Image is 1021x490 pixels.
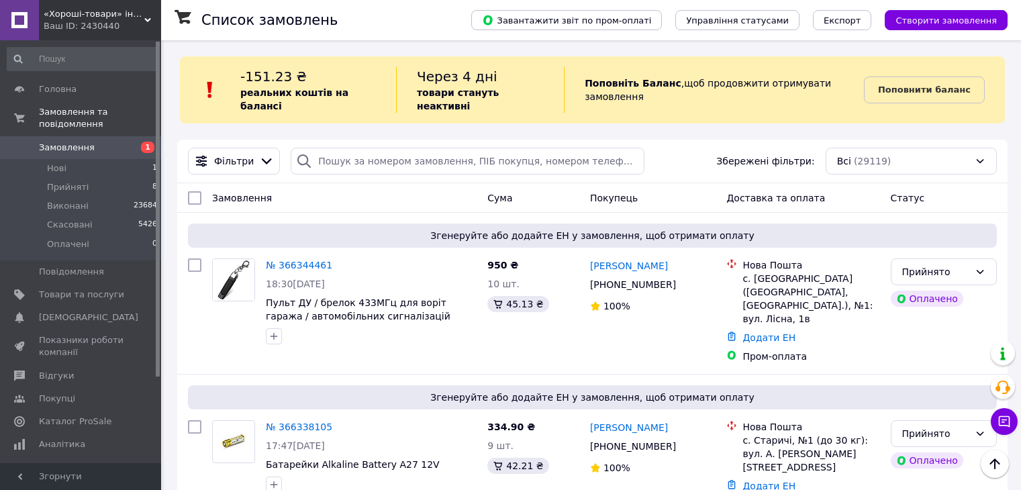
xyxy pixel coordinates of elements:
div: Оплачено [891,452,963,469]
span: 100% [603,301,630,311]
button: Експорт [813,10,872,30]
span: 100% [603,462,630,473]
div: Прийнято [902,426,969,441]
div: Пром-оплата [742,350,879,363]
span: Аналітика [39,438,85,450]
span: Всі [837,154,851,168]
span: 9 шт. [487,440,514,451]
span: Замовлення [39,142,95,154]
span: Головна [39,83,77,95]
span: 1 [141,142,154,153]
button: Наверх [981,450,1009,478]
button: Завантажити звіт по пром-оплаті [471,10,662,30]
div: с. [GEOGRAPHIC_DATA] ([GEOGRAPHIC_DATA], [GEOGRAPHIC_DATA].), №1: вул. Лісна, 1в [742,272,879,326]
span: Управління статусами [686,15,789,26]
span: 17:47[DATE] [266,440,325,451]
button: Чат з покупцем [991,408,1018,435]
span: 5426 [138,219,157,231]
span: Управління сайтом [39,461,124,485]
input: Пошук [7,47,158,71]
span: 23684 [134,200,157,212]
span: 8 [152,181,157,193]
span: Виконані [47,200,89,212]
span: «Хороші-товари» інтернет-магазин [44,8,144,20]
span: Прийняті [47,181,89,193]
a: № 366344461 [266,260,332,271]
span: Скасовані [47,219,93,231]
span: -151.23 ₴ [240,68,307,85]
b: Поповнити баланс [878,85,971,95]
div: 42.21 ₴ [487,458,548,474]
div: Ваш ID: 2430440 [44,20,161,32]
span: Експорт [824,15,861,26]
span: Через 4 дні [417,68,497,85]
span: Замовлення [212,193,272,203]
span: Згенеруйте або додайте ЕН у замовлення, щоб отримати оплату [193,229,991,242]
a: Поповнити баланс [864,77,985,103]
span: Cума [487,193,512,203]
img: Фото товару [213,431,254,452]
span: Повідомлення [39,266,104,278]
span: Створити замовлення [895,15,997,26]
span: [PHONE_NUMBER] [590,441,676,452]
button: Створити замовлення [885,10,1008,30]
a: Створити замовлення [871,14,1008,25]
span: Відгуки [39,370,74,382]
span: Фільтри [214,154,254,168]
a: № 366338105 [266,422,332,432]
div: Прийнято [902,264,969,279]
b: товари стануть неактивні [417,87,499,111]
a: [PERSON_NAME] [590,421,668,434]
span: (29119) [854,156,891,166]
div: с. Старичі, №1 (до 30 кг): вул. А. [PERSON_NAME][STREET_ADDRESS] [742,434,879,474]
input: Пошук за номером замовлення, ПІБ покупця, номером телефону, Email, номером накладної [291,148,644,175]
div: Нова Пошта [742,258,879,272]
b: реальних коштів на балансі [240,87,348,111]
span: Статус [891,193,925,203]
div: , щоб продовжити отримувати замовлення [564,67,864,113]
span: Завантажити звіт по пром-оплаті [482,14,651,26]
span: 18:30[DATE] [266,279,325,289]
span: Доставка та оплата [726,193,825,203]
a: Батарейки Alkaline Battery A27 12V [266,459,440,470]
b: Поповніть Баланс [585,78,681,89]
span: Товари та послуги [39,289,124,301]
span: 334.90 ₴ [487,422,535,432]
div: 45.13 ₴ [487,296,548,312]
a: Додати ЕН [742,332,795,343]
span: Оплачені [47,238,89,250]
a: Фото товару [212,258,255,301]
span: Каталог ProSale [39,415,111,428]
img: :exclamation: [200,80,220,100]
img: Фото товару [213,259,254,301]
span: 950 ₴ [487,260,518,271]
span: Нові [47,162,66,175]
span: 10 шт. [487,279,520,289]
button: Управління статусами [675,10,799,30]
a: Фото товару [212,420,255,463]
span: Замовлення та повідомлення [39,106,161,130]
span: [DEMOGRAPHIC_DATA] [39,311,138,324]
span: Згенеруйте або додайте ЕН у замовлення, щоб отримати оплату [193,391,991,404]
span: Покупці [39,393,75,405]
span: [PHONE_NUMBER] [590,279,676,290]
span: Показники роботи компанії [39,334,124,358]
a: Пульт ДУ / брелок 433МГц для воріт гаража / автомобільних сигналізацій [266,297,450,322]
span: Збережені фільтри: [716,154,814,168]
span: Покупець [590,193,638,203]
span: 0 [152,238,157,250]
a: [PERSON_NAME] [590,259,668,273]
h1: Список замовлень [201,12,338,28]
div: Оплачено [891,291,963,307]
div: Нова Пошта [742,420,879,434]
span: 1 [152,162,157,175]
